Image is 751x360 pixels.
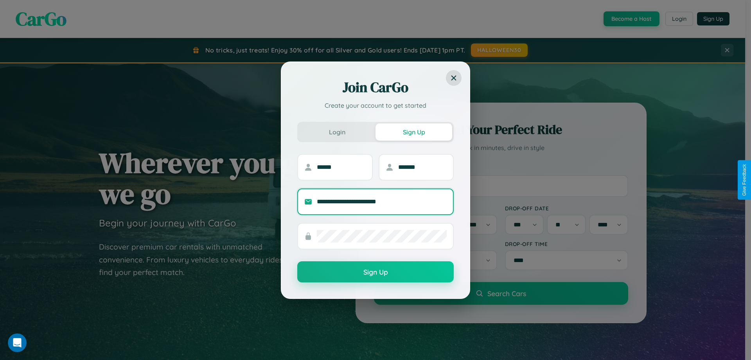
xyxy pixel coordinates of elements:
button: Login [299,123,375,141]
p: Create your account to get started [297,101,454,110]
h2: Join CarGo [297,78,454,97]
button: Sign Up [375,123,452,141]
div: Give Feedback [742,164,747,196]
button: Sign Up [297,261,454,282]
iframe: Intercom live chat [8,333,27,352]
